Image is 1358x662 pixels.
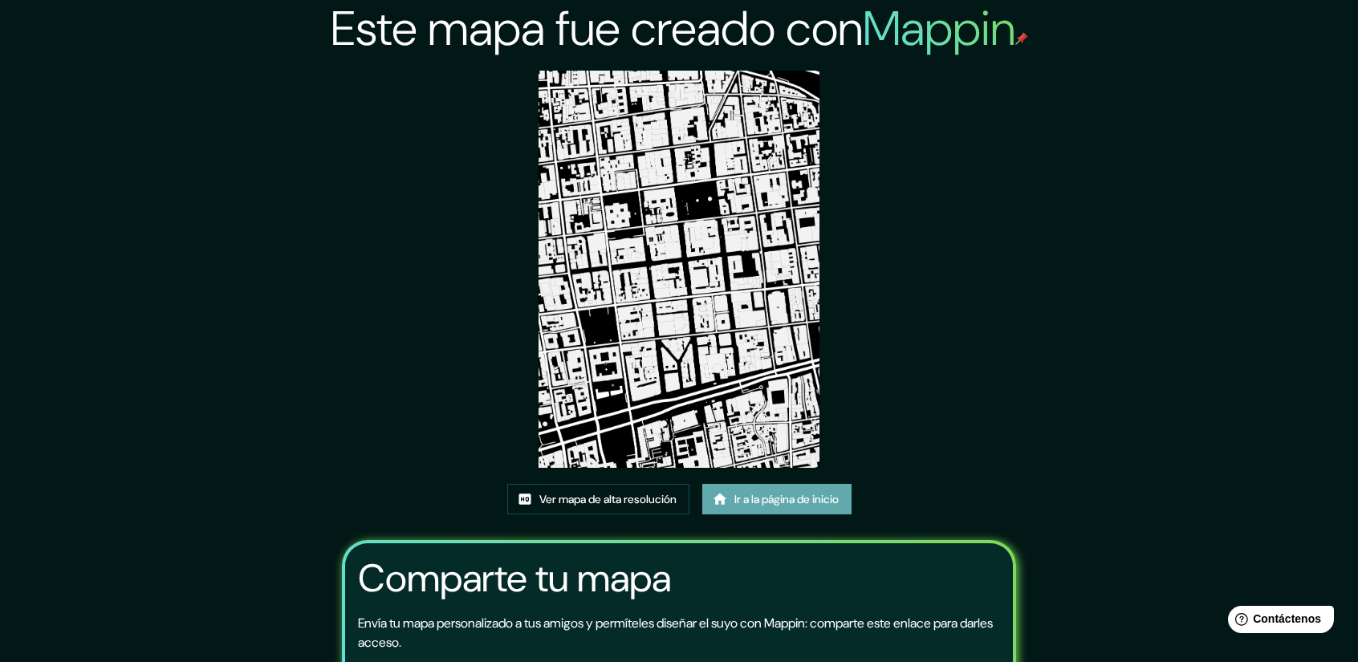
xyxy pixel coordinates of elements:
a: Ir a la página de inicio [702,484,852,514]
img: pin de mapeo [1015,32,1028,45]
img: mapa creado [539,71,819,468]
a: Ver mapa de alta resolución [507,484,689,514]
font: Ir a la página de inicio [734,492,839,506]
font: Ver mapa de alta resolución [539,492,677,506]
iframe: Lanzador de widgets de ayuda [1215,599,1340,644]
font: Envía tu mapa personalizado a tus amigos y permíteles diseñar el suyo con Mappin: comparte este e... [358,615,993,651]
font: Comparte tu mapa [358,553,671,603]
